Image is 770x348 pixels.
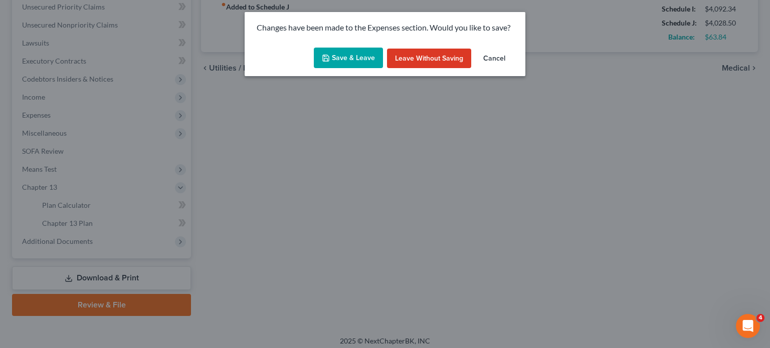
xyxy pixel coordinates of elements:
[736,314,760,338] iframe: Intercom live chat
[387,49,471,69] button: Leave without Saving
[314,48,383,69] button: Save & Leave
[475,49,513,69] button: Cancel
[257,22,513,34] p: Changes have been made to the Expenses section. Would you like to save?
[756,314,764,322] span: 4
